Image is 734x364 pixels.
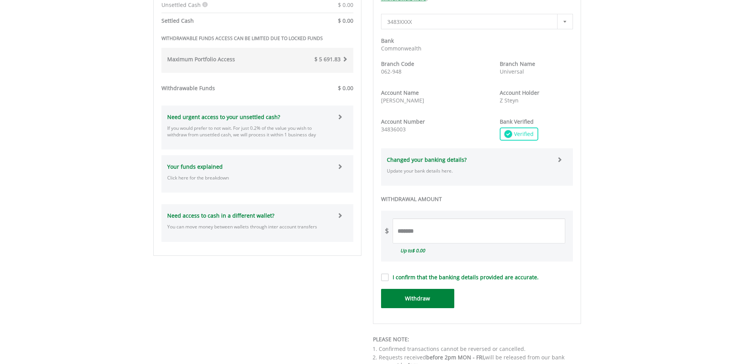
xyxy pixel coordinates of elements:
strong: Withdrawable Funds [161,84,215,92]
span: Unsettled Cash [161,1,201,8]
strong: WITHDRAWABLE FUNDS ACCESS CAN BE LIMITED DUE TO LOCKED FUNDS [161,35,323,42]
strong: Settled Cash [161,17,194,24]
strong: Your funds explained [167,163,223,170]
strong: Changed your banking details? [387,156,467,163]
span: Universal [500,68,524,75]
strong: Account Holder [500,89,539,96]
p: You can move money between wallets through inter account transfers [167,223,332,230]
strong: Need access to cash in a different wallet? [167,212,274,219]
li: Confirmed transactions cannot be reversed or cancelled. [379,345,581,353]
span: 3483XXXX [387,14,555,30]
span: before 2pm MON - FRI, [426,354,485,361]
span: $ 0.00 [338,84,353,92]
div: PLEASE NOTE: [373,335,581,343]
strong: Account Name [381,89,419,96]
p: Click here for the breakdown [167,174,332,181]
strong: Need urgent access to your unsettled cash? [167,113,280,121]
strong: Branch Code [381,60,414,67]
span: $ 5 691.83 [314,55,341,63]
p: Update your bank details here. [387,168,551,174]
strong: Branch Name [500,60,535,67]
strong: Bank Verified [500,118,534,125]
button: Withdraw [381,289,454,308]
strong: Maximum Portfolio Access [167,55,235,63]
a: Need access to cash in a different wallet? You can move money between wallets through inter accou... [167,204,348,242]
i: Up to [400,247,425,254]
span: $ 0.00 [338,1,353,8]
span: Z Steyn [500,97,519,104]
span: $ 0.00 [412,247,425,254]
strong: Bank [381,37,394,44]
span: Verified [512,130,534,138]
strong: Account Number [381,118,425,125]
span: [PERSON_NAME] [381,97,424,104]
span: Commonwealth [381,45,422,52]
span: 062-948 [381,68,401,75]
span: 34836003 [381,126,406,133]
label: WITHDRAWAL AMOUNT [381,195,573,203]
span: $ 0.00 [338,17,353,24]
label: I confirm that the banking details provided are accurate. [389,273,539,281]
div: $ [385,226,389,236]
p: If you would prefer to not wait. For just 0.2% of the value you wish to withdraw from unsettled c... [167,125,332,138]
